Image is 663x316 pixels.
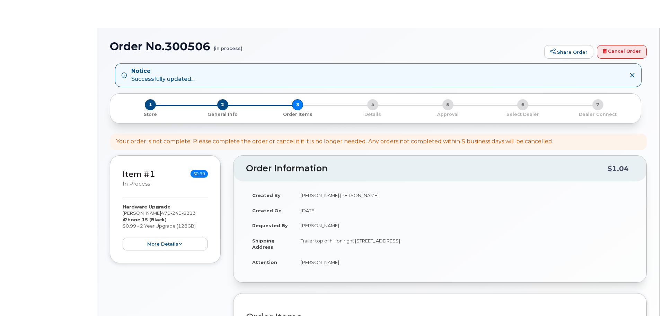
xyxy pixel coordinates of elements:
td: [PERSON_NAME] [294,218,634,233]
span: 8213 [182,210,196,216]
div: [PERSON_NAME] $0.99 - 2 Year Upgrade (128GB) [123,204,208,250]
span: 470 [161,210,196,216]
div: Your order is not complete. Please complete the order or cancel it if it is no longer needed. Any... [116,138,553,146]
strong: iPhone 15 (Black) [123,217,167,222]
a: Item #1 [123,169,155,179]
strong: Shipping Address [252,238,275,250]
button: more details [123,238,208,250]
strong: Created By [252,193,281,198]
span: 240 [170,210,182,216]
small: (in process) [214,40,242,51]
p: General Info [188,111,258,118]
h2: Order Information [246,164,608,173]
span: 2 [217,99,228,110]
strong: Created On [252,208,282,213]
span: $0.99 [191,170,208,178]
a: Share Order [544,45,593,59]
td: [PERSON_NAME].[PERSON_NAME] [294,188,634,203]
td: [PERSON_NAME] [294,255,634,270]
span: 1 [145,99,156,110]
div: $1.04 [608,162,629,175]
a: 2 General Info [185,110,260,118]
h1: Order No.300506 [110,40,541,52]
td: [DATE] [294,203,634,218]
p: Store [118,111,183,118]
a: Cancel Order [597,45,647,59]
strong: Requested By [252,223,288,228]
strong: Attention [252,259,277,265]
td: Trailer top of hill on right [STREET_ADDRESS] [294,233,634,255]
a: 1 Store [116,110,185,118]
strong: Hardware Upgrade [123,204,170,210]
strong: Notice [131,67,194,75]
small: in process [123,181,150,187]
div: Successfully updated... [131,67,194,83]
